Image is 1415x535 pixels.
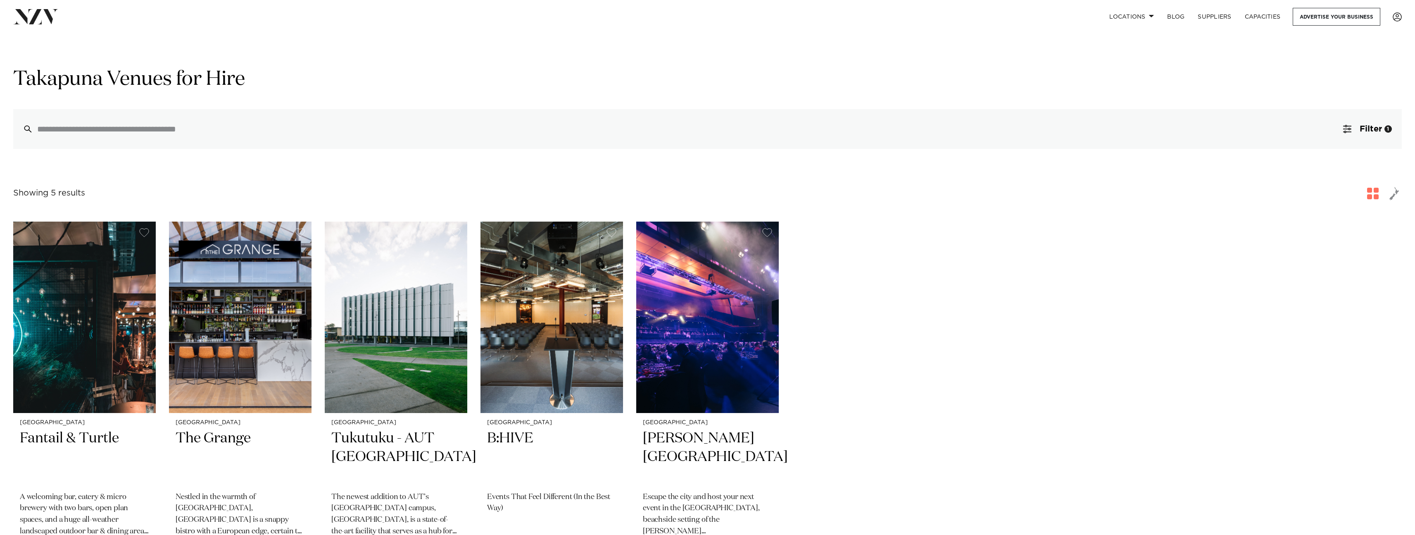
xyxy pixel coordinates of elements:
a: Capacities [1238,8,1287,26]
button: Filter1 [1333,109,1402,149]
h2: B:HIVE [487,429,616,485]
h1: Takapuna Venues for Hire [13,67,1402,93]
small: [GEOGRAPHIC_DATA] [487,420,616,426]
span: Filter [1360,125,1382,133]
div: 1 [1384,125,1392,133]
a: BLOG [1161,8,1191,26]
h2: Fantail & Turtle [20,429,149,485]
a: Advertise your business [1293,8,1380,26]
a: Locations [1103,8,1161,26]
small: [GEOGRAPHIC_DATA] [331,420,461,426]
small: [GEOGRAPHIC_DATA] [176,420,305,426]
p: Events That Feel Different (In the Best Way) [487,492,616,515]
img: nzv-logo.png [13,9,58,24]
div: Showing 5 results [13,187,85,200]
small: [GEOGRAPHIC_DATA] [643,420,772,426]
h2: The Grange [176,429,305,485]
h2: [PERSON_NAME][GEOGRAPHIC_DATA] [643,429,772,485]
a: SUPPLIERS [1191,8,1238,26]
h2: Tukutuku - AUT [GEOGRAPHIC_DATA] [331,429,461,485]
small: [GEOGRAPHIC_DATA] [20,420,149,426]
